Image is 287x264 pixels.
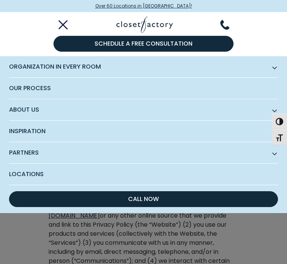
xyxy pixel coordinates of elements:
a: Locations [9,164,278,185]
button: Call Now [9,191,278,207]
span: Partners [9,142,278,164]
img: Closet Factory Logo [116,17,173,33]
span: Inspiration [9,121,278,142]
span: Over 60 Locations in [GEOGRAPHIC_DATA]! [95,3,192,9]
button: Toggle High Contrast [272,114,287,129]
span: Organization in Every Room [9,56,278,78]
span: About Us [9,99,278,121]
a: Our Process [9,78,278,99]
button: Phone Number [220,20,238,30]
button: Toggle Font size [272,129,287,145]
a: Schedule a Free Consultation [53,36,234,52]
button: Toggle Mobile Menu [49,20,69,29]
